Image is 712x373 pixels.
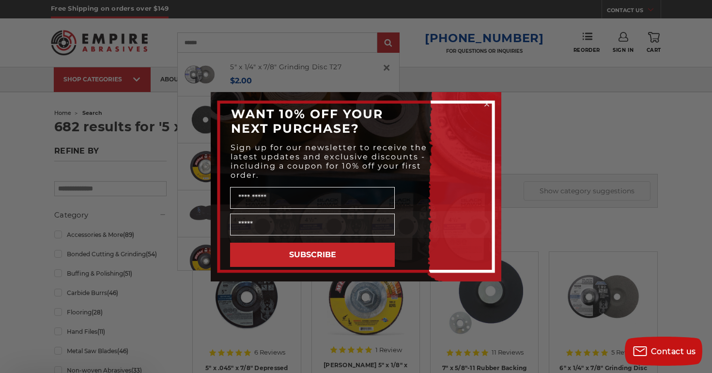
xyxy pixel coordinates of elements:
[231,107,383,136] span: WANT 10% OFF YOUR NEXT PURCHASE?
[230,243,395,267] button: SUBSCRIBE
[482,99,492,109] button: Close dialog
[651,347,696,356] span: Contact us
[231,143,427,180] span: Sign up for our newsletter to receive the latest updates and exclusive discounts - including a co...
[625,337,702,366] button: Contact us
[230,214,395,235] input: Email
